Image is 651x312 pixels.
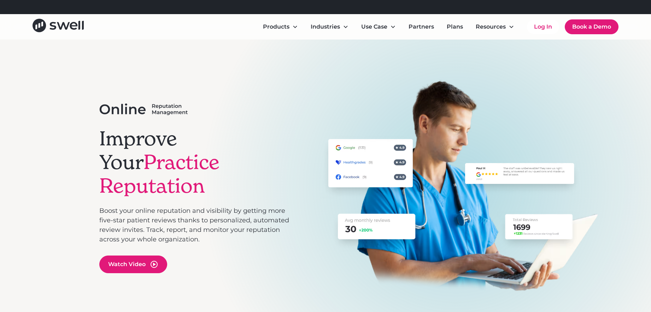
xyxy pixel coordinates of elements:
div: Products [263,23,289,31]
a: Book a Demo [565,19,618,34]
div: Industries [311,23,340,31]
h1: Improve Your [99,127,289,198]
span: Practice Reputation [99,150,219,198]
div: Industries [305,20,354,34]
a: open lightbox [99,256,167,273]
div: Products [257,20,304,34]
img: Illustration [314,79,616,294]
div: Resources [476,23,506,31]
div: Use Case [361,23,387,31]
div: Use Case [356,20,401,34]
p: Boost your online reputation and visibility by getting more five-star patient reviews thanks to p... [99,206,289,244]
a: Partners [403,20,440,34]
a: Log In [527,20,559,34]
div: Watch Video [108,260,146,269]
a: Plans [441,20,469,34]
div: Resources [470,20,520,34]
a: home [33,19,84,35]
